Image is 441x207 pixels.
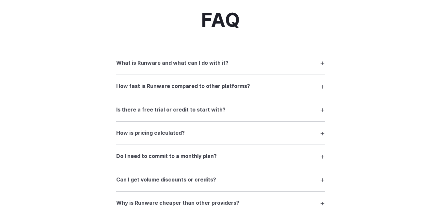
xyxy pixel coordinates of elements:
summary: What is Runware and what can I do with it? [116,57,325,69]
h3: Can I get volume discounts or credits? [116,176,216,184]
h3: What is Runware and what can I do with it? [116,59,228,67]
summary: How is pricing calculated? [116,127,325,139]
h3: How fast is Runware compared to other platforms? [116,82,250,91]
h2: FAQ [201,9,240,30]
summary: Is there a free trial or credit to start with? [116,103,325,116]
h3: Do I need to commit to a monthly plan? [116,152,217,161]
summary: Do I need to commit to a monthly plan? [116,150,325,163]
summary: Can I get volume discounts or credits? [116,173,325,186]
h3: How is pricing calculated? [116,129,185,137]
h3: Is there a free trial or credit to start with? [116,106,226,114]
summary: How fast is Runware compared to other platforms? [116,80,325,93]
